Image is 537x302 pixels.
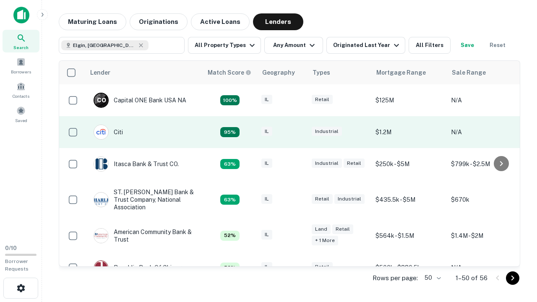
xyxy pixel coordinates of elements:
[220,159,240,169] div: Capitalize uses an advanced AI algorithm to match your search with the best lender. The match sco...
[261,95,272,104] div: IL
[447,148,522,180] td: $799k - $2.5M
[3,103,39,125] a: Saved
[506,271,519,285] button: Go to next page
[94,228,194,243] div: American Community Bank & Trust
[454,37,481,54] button: Save your search to get updates of matches that match your search criteria.
[334,194,365,204] div: Industrial
[94,260,108,275] img: picture
[261,194,272,204] div: IL
[371,252,447,284] td: $500k - $880.5k
[208,68,250,77] h6: Match Score
[312,194,333,204] div: Retail
[90,68,110,78] div: Lender
[495,235,537,275] iframe: Chat Widget
[312,159,342,168] div: Industrial
[220,263,240,273] div: Capitalize uses an advanced AI algorithm to match your search with the best lender. The match sco...
[94,229,108,243] img: picture
[308,61,371,84] th: Types
[220,127,240,137] div: Capitalize uses an advanced AI algorithm to match your search with the best lender. The match sco...
[312,95,333,104] div: Retail
[264,37,323,54] button: Any Amount
[85,61,203,84] th: Lender
[220,231,240,241] div: Capitalize uses an advanced AI algorithm to match your search with the best lender. The match sco...
[203,61,257,84] th: Capitalize uses an advanced AI algorithm to match your search with the best lender. The match sco...
[15,117,27,124] span: Saved
[409,37,451,54] button: All Filters
[220,95,240,105] div: Capitalize uses an advanced AI algorithm to match your search with the best lender. The match sco...
[326,37,405,54] button: Originated Last Year
[312,224,331,234] div: Land
[5,258,29,272] span: Borrower Requests
[188,37,261,54] button: All Property Types
[484,37,511,54] button: Reset
[447,252,522,284] td: N/A
[371,220,447,252] td: $564k - $1.5M
[371,84,447,116] td: $125M
[376,68,426,78] div: Mortgage Range
[257,61,308,84] th: Geography
[447,180,522,220] td: $670k
[59,13,126,30] button: Maturing Loans
[447,220,522,252] td: $1.4M - $2M
[261,159,272,168] div: IL
[3,54,39,77] a: Borrowers
[333,40,401,50] div: Originated Last Year
[94,157,108,171] img: picture
[373,273,418,283] p: Rows per page:
[94,125,108,139] img: picture
[371,61,447,84] th: Mortgage Range
[3,78,39,101] a: Contacts
[11,68,31,75] span: Borrowers
[456,273,487,283] p: 1–50 of 56
[447,84,522,116] td: N/A
[447,116,522,148] td: N/A
[261,230,272,240] div: IL
[97,96,106,105] p: C O
[220,195,240,205] div: Capitalize uses an advanced AI algorithm to match your search with the best lender. The match sco...
[344,159,365,168] div: Retail
[94,260,185,275] div: Republic Bank Of Chicago
[13,7,29,23] img: capitalize-icon.png
[261,262,272,272] div: IL
[191,13,250,30] button: Active Loans
[332,224,353,234] div: Retail
[371,148,447,180] td: $250k - $5M
[452,68,486,78] div: Sale Range
[447,61,522,84] th: Sale Range
[421,272,442,284] div: 50
[262,68,295,78] div: Geography
[130,13,188,30] button: Originations
[73,42,136,49] span: Elgin, [GEOGRAPHIC_DATA], [GEOGRAPHIC_DATA]
[312,127,342,136] div: Industrial
[312,262,333,272] div: Retail
[371,180,447,220] td: $435.5k - $5M
[94,188,194,211] div: ST. [PERSON_NAME] Bank & Trust Company, National Association
[13,93,29,99] span: Contacts
[3,30,39,52] a: Search
[208,68,251,77] div: Capitalize uses an advanced AI algorithm to match your search with the best lender. The match sco...
[94,93,186,108] div: Capital ONE Bank USA NA
[371,116,447,148] td: $1.2M
[94,125,123,140] div: Citi
[5,245,17,251] span: 0 / 10
[313,68,330,78] div: Types
[253,13,303,30] button: Lenders
[94,193,108,207] img: picture
[312,236,338,245] div: + 1 more
[94,156,179,172] div: Itasca Bank & Trust CO.
[13,44,29,51] span: Search
[261,127,272,136] div: IL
